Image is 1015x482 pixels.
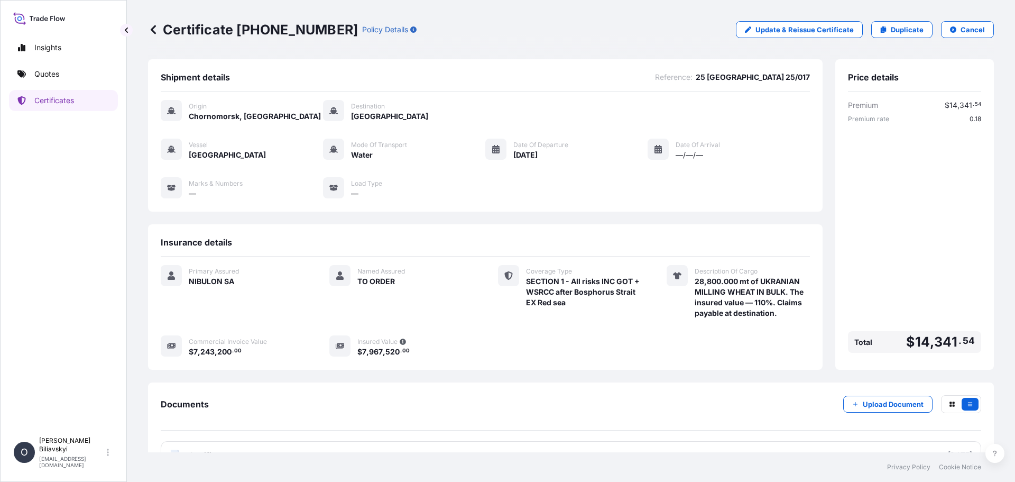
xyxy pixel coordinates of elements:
[383,348,385,356] span: ,
[351,141,407,149] span: Mode of Transport
[695,267,758,276] span: Description Of Cargo
[906,335,915,349] span: $
[351,188,358,199] span: —
[189,348,193,356] span: $
[34,42,61,53] p: Insights
[39,436,105,453] p: [PERSON_NAME] Biliavskyi
[232,349,234,353] span: .
[930,335,934,349] span: ,
[655,72,693,83] span: Reference :
[161,237,232,248] span: Insurance details
[385,348,400,356] span: 520
[959,102,972,109] span: 341
[189,150,266,160] span: [GEOGRAPHIC_DATA]
[513,141,568,149] span: Date of Departure
[755,24,854,35] p: Update & Reissue Certificate
[970,115,981,123] span: 0.18
[34,95,74,106] p: Certificates
[939,463,981,471] a: Cookie Notice
[843,396,933,413] button: Upload Document
[200,348,215,356] span: 243
[189,276,234,287] span: NIBULON SA
[351,150,373,160] span: Water
[736,21,863,38] a: Update & Reissue Certificate
[696,72,810,83] span: 25 [GEOGRAPHIC_DATA] 25/017
[189,102,207,111] span: Origin
[945,102,949,109] span: $
[215,348,217,356] span: ,
[526,267,572,276] span: Coverage Type
[957,102,959,109] span: ,
[189,338,267,346] span: Commercial Invoice Value
[189,179,243,188] span: Marks & Numbers
[193,348,198,356] span: 7
[863,399,924,410] p: Upload Document
[161,72,230,83] span: Shipment details
[189,111,321,122] span: Chornomorsk, [GEOGRAPHIC_DATA]
[513,150,538,160] span: [DATE]
[941,21,994,38] button: Cancel
[148,21,358,38] p: Certificate [PHONE_NUMBER]
[848,72,899,83] span: Price details
[958,338,962,344] span: .
[676,150,703,160] span: —/—/—
[973,103,974,106] span: .
[9,90,118,111] a: Certificates
[975,103,981,106] span: 54
[39,456,105,468] p: [EMAIL_ADDRESS][DOMAIN_NAME]
[934,335,957,349] span: 341
[848,100,878,111] span: Premium
[21,447,28,458] span: O
[217,348,232,356] span: 200
[189,267,239,276] span: Primary Assured
[189,450,227,460] span: Certificate
[400,349,402,353] span: .
[9,37,118,58] a: Insights
[9,63,118,85] a: Quotes
[362,24,408,35] p: Policy Details
[351,111,428,122] span: [GEOGRAPHIC_DATA]
[848,115,889,123] span: Premium rate
[161,399,209,410] span: Documents
[369,348,383,356] span: 967
[949,102,957,109] span: 14
[695,276,810,319] span: 28,800.000 mt of UKRANIAN MILLING WHEAT IN BULK. The insured value — 110%. Claims payable at dest...
[362,348,366,356] span: 7
[891,24,924,35] p: Duplicate
[963,338,975,344] span: 54
[402,349,410,353] span: 00
[161,441,981,469] a: PDFCertificate[DATE]
[948,450,972,460] div: [DATE]
[676,141,720,149] span: Date of Arrival
[234,349,242,353] span: 00
[854,337,872,348] span: Total
[351,179,382,188] span: Load Type
[357,338,398,346] span: Insured Value
[526,276,641,308] span: SECTION 1 - All risks INC GOT + WSRCC after Bosphorus Strait EX Red sea
[34,69,59,79] p: Quotes
[351,102,385,111] span: Destination
[357,348,362,356] span: $
[189,188,196,199] span: —
[189,141,208,149] span: Vessel
[198,348,200,356] span: ,
[961,24,985,35] p: Cancel
[915,335,930,349] span: 14
[887,463,930,471] a: Privacy Policy
[357,276,395,287] span: TO ORDER
[871,21,933,38] a: Duplicate
[357,267,405,276] span: Named Assured
[366,348,369,356] span: ,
